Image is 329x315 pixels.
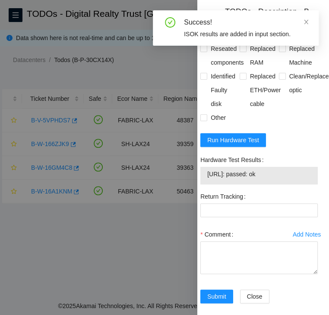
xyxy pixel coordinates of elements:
[207,135,259,145] span: Run Hardware Test
[200,290,233,303] button: Submit
[292,228,321,241] button: Add Notes
[207,69,240,111] span: Identified Faulty disk
[200,153,267,167] label: Hardware Test Results
[200,133,266,147] button: Run Hardware Test
[225,7,319,30] div: TODOs - Description - B-W-166ZJK9
[165,17,175,28] span: check-circle
[207,292,226,301] span: Submit
[303,19,309,25] span: close
[207,169,311,179] span: [URL]: passed: ok
[247,292,263,301] span: Close
[200,203,318,217] input: Return Tracking
[200,190,249,203] label: Return Tracking
[200,241,318,274] textarea: Comment
[200,228,237,241] label: Comment
[286,42,318,69] span: Replaced Machine
[247,42,279,69] span: Replaced RAM
[207,111,229,125] span: Other
[207,42,247,69] span: Reseated components
[247,69,285,111] span: Replaced ETH/Power cable
[184,29,308,39] div: ISOK results are added in input section.
[240,290,269,303] button: Close
[184,17,308,28] div: Success!
[293,231,321,237] div: Add Notes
